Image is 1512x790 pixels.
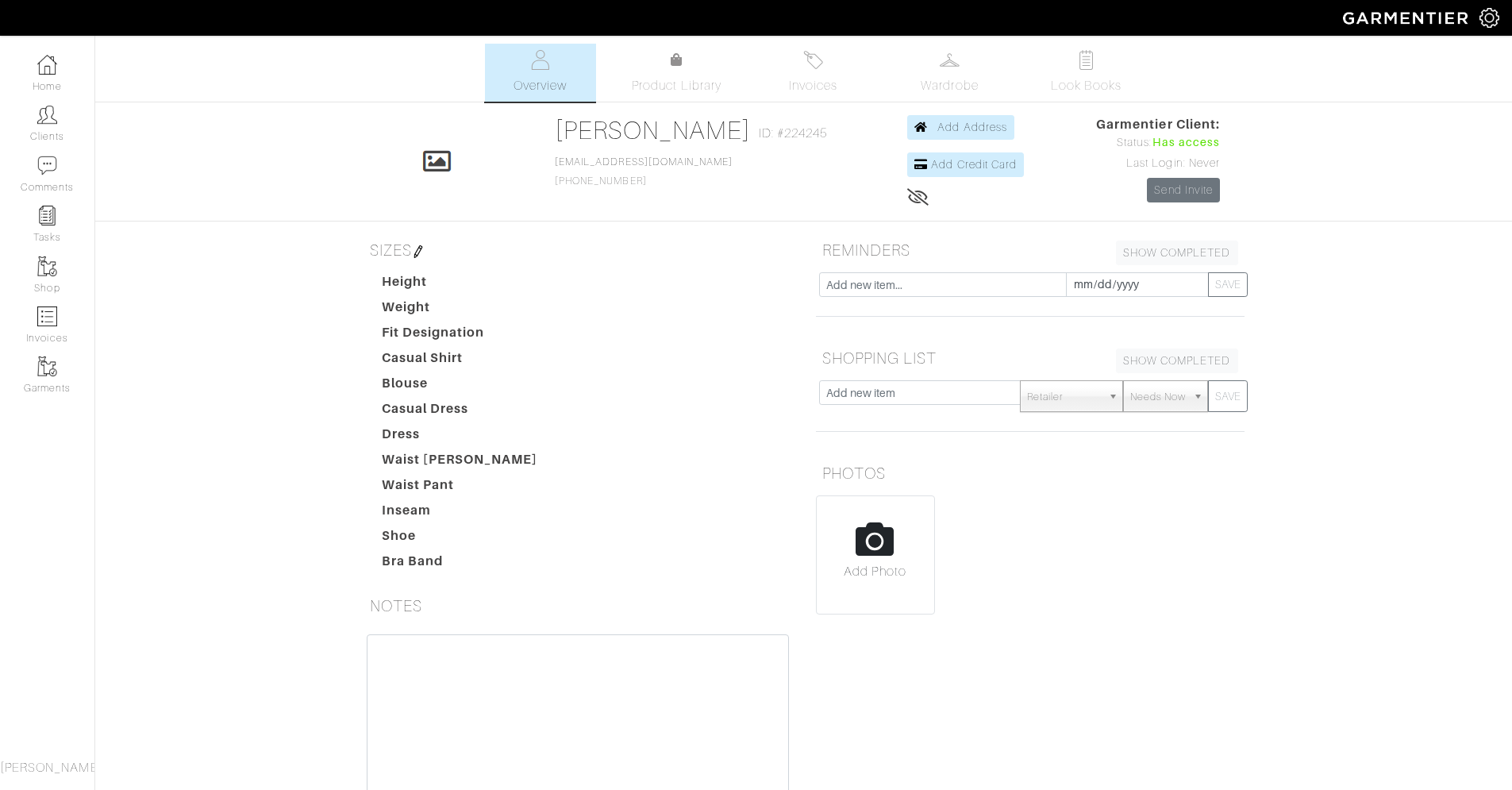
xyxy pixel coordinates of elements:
[789,76,837,95] span: Invoices
[37,55,57,75] img: dashboard-icon-dbcd8f5a0b271acd01030246c82b418ddd0df26cd7fceb0bd07c9910d44c42f6.png
[555,156,733,187] span: [PHONE_NUMBER]
[1096,134,1220,152] div: Status:
[514,76,567,95] span: Overview
[1096,115,1220,134] span: Garmentier Client:
[1027,381,1102,413] span: Retailer
[37,206,57,225] img: reminder-icon-8004d30b9f0a5d33ae49ab947aed9ed385cf756f9e5892f1edd6e32f2345188e.png
[370,374,551,399] dt: Blouse
[895,44,1006,102] a: Wardrobe
[940,50,960,70] img: wardrobe-487a4870c1b7c33e795ec22d11cfc2ed9d08956e64fb3008fe2437562e282088.svg
[1335,4,1479,32] img: garmentier-logo-header-white-b43fb05a5012e4ada735d5af1a66efaba907eab6374d6393d1fbf88cb4ef424d.png
[921,76,978,95] span: Wardrobe
[1130,381,1186,413] span: Needs Now
[370,323,551,349] dt: Fit Designation
[37,105,57,125] img: clients-icon-6bae9207a08558b7cb47a8932f037763ab4055f8c8b6bfacd5dc20c3e0201464.png
[816,342,1245,374] h5: SHOPPING LIST
[412,245,425,258] img: pen-cf24a1663064a2ec1b9c1bd2387e9de7a2fa800b781884d57f21acf72779bad2.png
[632,76,721,95] span: Product Library
[1031,44,1142,102] a: Look Books
[1076,50,1096,70] img: todo-9ac3debb85659649dc8f770b8b6100bb5dab4b48dedcbae339e5042a72dfd3cc.svg
[370,501,551,526] dt: Inseam
[370,526,551,552] dt: Shoe
[37,356,57,376] img: garments-icon-b7da505a4dc4fd61783c78ac3ca0ef83fa9d6f193b1c9dc38574b1d14d53ca28.png
[621,51,733,95] a: Product Library
[364,234,792,266] h5: SIZES
[370,298,551,323] dt: Weight
[937,121,1007,133] span: Add Address
[370,425,551,450] dt: Dress
[1096,155,1220,172] div: Last Login: Never
[816,234,1245,266] h5: REMINDERS
[37,256,57,276] img: garments-icon-b7da505a4dc4fd61783c78ac3ca0ef83fa9d6f193b1c9dc38574b1d14d53ca28.png
[803,50,823,70] img: orders-27d20c2124de7fd6de4e0e44c1d41de31381a507db9b33961299e4e07d508b8c.svg
[37,156,57,175] img: comment-icon-a0a6a9ef722e966f86d9cbdc48e553b5cf19dbc54f86b18d962a5391bc8f6eb6.png
[1208,272,1248,297] button: SAVE
[370,272,551,298] dt: Height
[758,44,869,102] a: Invoices
[555,116,751,145] a: [PERSON_NAME]
[819,272,1067,297] input: Add new item...
[370,476,551,501] dt: Waist Pant
[370,349,551,374] dt: Casual Shirt
[37,306,57,326] img: orders-icon-0abe47150d42831381b5fb84f609e132dff9fe21cb692f30cb5eec754e2cba89.png
[1152,134,1221,152] span: Has access
[1116,349,1238,373] a: SHOW COMPLETED
[370,552,551,577] dt: Bra Band
[530,50,550,70] img: basicinfo-40fd8af6dae0f16599ec9e87c0ef1c0a1fdea2edbe929e3d69a839185d80c458.svg
[907,115,1014,140] a: Add Address
[555,156,733,168] a: [EMAIL_ADDRESS][DOMAIN_NAME]
[816,457,1245,489] h5: PHOTOS
[1051,76,1121,95] span: Look Books
[370,399,551,425] dt: Casual Dress
[364,590,792,622] h5: NOTES
[1147,178,1220,202] a: Send Invite
[759,124,828,143] span: ID: #224245
[1208,380,1248,412] button: SAVE
[1116,241,1238,265] a: SHOW COMPLETED
[1479,8,1499,28] img: gear-icon-white-bd11855cb880d31180b6d7d6211b90ccbf57a29d726f0c71d8c61bd08dd39cc2.png
[907,152,1024,177] a: Add Credit Card
[931,158,1017,171] span: Add Credit Card
[485,44,596,102] a: Overview
[370,450,551,476] dt: Waist [PERSON_NAME]
[819,380,1021,405] input: Add new item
